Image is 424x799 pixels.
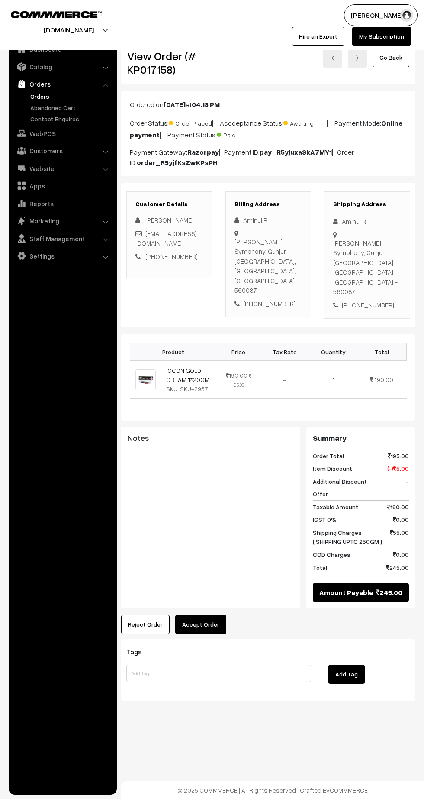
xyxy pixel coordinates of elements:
img: right-arrow.png [355,55,360,61]
b: pay_R5yjuxaSkA7MY1 [260,148,332,156]
a: IGCON GOLD CREAM 1*20GM [166,367,209,383]
a: My Subscription [352,27,411,46]
a: Website [11,161,114,176]
h3: Summary [313,433,409,443]
span: Item Discount [313,464,352,473]
b: 04:18 PM [192,100,220,109]
span: Tags [126,647,152,656]
a: WebPOS [11,126,114,141]
a: COMMMERCE [330,786,368,794]
b: Razorpay [187,148,219,156]
span: 1 [332,376,334,383]
div: [PERSON_NAME] Symphony, Gunjur [GEOGRAPHIC_DATA], [GEOGRAPHIC_DATA], [GEOGRAPHIC_DATA] - 560087 [234,237,302,295]
a: Orders [28,92,114,101]
a: COMMMERCE [11,9,87,19]
span: 55.00 [390,528,409,546]
img: user [400,9,413,22]
h3: Notes [128,433,293,443]
b: order_R5yjfKsZwKPsPH [137,158,218,167]
a: Staff Management [11,231,114,246]
blockquote: - [128,447,293,458]
input: Add Tag [126,665,311,682]
h3: Shipping Address [333,201,401,208]
img: IGCON GOLD.jpg [135,369,156,390]
span: IGST 0% [313,515,337,524]
span: Order Placed [169,116,212,128]
span: 195.00 [388,451,409,460]
span: 0.00 [393,515,409,524]
a: Abandoned Cart [28,103,114,112]
strike: 195.00 [233,373,251,388]
div: Aminul R [333,217,401,226]
img: left-arrow.png [330,55,335,61]
a: [EMAIL_ADDRESS][DOMAIN_NAME] [135,230,197,247]
span: 245.00 [376,587,402,598]
span: (-) 5.00 [387,464,409,473]
h3: Billing Address [234,201,302,208]
span: 190.00 [226,372,247,379]
p: Payment Gateway: | Payment ID: | Order ID: [130,147,407,168]
h3: Customer Details [135,201,203,208]
span: - [405,477,409,486]
a: Go Back [373,48,409,67]
th: Product [130,343,217,361]
span: [PERSON_NAME] [145,216,193,224]
span: Additional Discount [313,477,367,486]
a: Reports [11,196,114,211]
span: COD Charges [313,550,350,559]
b: [DATE] [164,100,186,109]
button: Accept Order [175,615,226,634]
span: Total [313,563,327,572]
div: [PHONE_NUMBER] [234,299,302,309]
a: [PHONE_NUMBER] [145,252,198,260]
th: Total [357,343,406,361]
img: COMMMERCE [11,11,102,18]
a: Orders [11,76,114,92]
th: Quantity [309,343,357,361]
a: Settings [11,248,114,264]
span: Paid [217,128,260,139]
button: Add Tag [328,665,365,684]
a: Catalog [11,59,114,74]
h2: View Order (# KP017158) [127,49,212,76]
span: Shipping Charges [ SHIPPING UPTO 250GM ] [313,528,382,546]
span: 190.00 [387,502,409,511]
a: Hire an Expert [292,27,344,46]
p: Ordered on at [130,99,407,110]
td: - [260,361,309,399]
a: Marketing [11,213,114,229]
th: Price [217,343,260,361]
span: - [405,489,409,498]
footer: © 2025 COMMMERCE | All Rights Reserved | Crafted By [121,781,424,799]
button: [PERSON_NAME] [344,4,418,26]
span: Taxable Amount [313,502,358,511]
button: [DOMAIN_NAME] [13,19,124,41]
a: Apps [11,178,114,194]
div: SKU: SKU-2957 [166,384,212,393]
th: Tax Rate [260,343,309,361]
span: Order Total [313,451,344,460]
a: Contact Enquires [28,114,114,123]
div: [PHONE_NUMBER] [333,300,401,310]
span: 245.00 [386,563,409,572]
span: Amount Payable [319,587,373,598]
button: Reject Order [121,615,170,634]
a: Customers [11,143,114,159]
div: [PERSON_NAME] Symphony, Gunjur [GEOGRAPHIC_DATA], [GEOGRAPHIC_DATA], [GEOGRAPHIC_DATA] - 560087 [333,238,401,297]
div: Aminul R [234,215,302,225]
p: Order Status: | Accceptance Status: | Payment Mode: | Payment Status: [130,116,407,140]
span: 0.00 [393,550,409,559]
span: 190.00 [375,376,393,383]
span: Offer [313,489,328,498]
span: Awaiting [283,116,327,128]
